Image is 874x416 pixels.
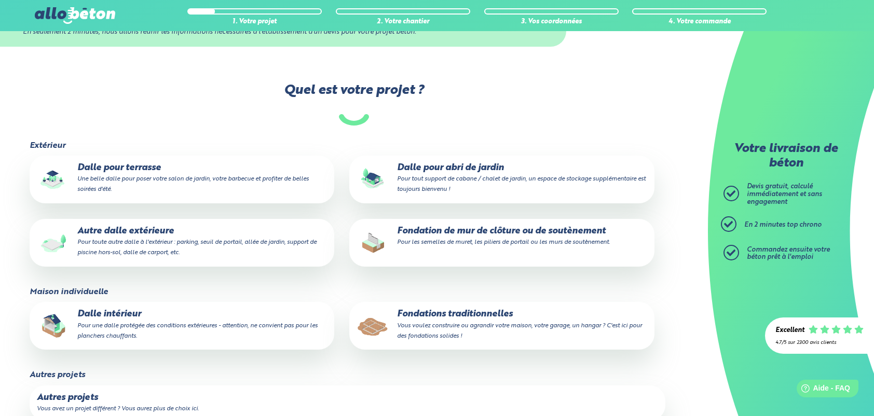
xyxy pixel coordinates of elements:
div: En seulement 2 minutes, nous allons réunir les informations nécessaires à l’établissement d’un de... [23,29,544,36]
small: Pour tout support de cabane / chalet de jardin, un espace de stockage supplémentaire est toujours... [397,176,646,192]
div: 3. Vos coordonnées [484,18,619,26]
p: Autres projets [37,393,659,403]
legend: Autres projets [30,370,85,380]
img: allobéton [35,7,115,24]
img: final_use.values.garden_shed [357,163,390,196]
small: Pour les semelles de muret, les piliers de portail ou les murs de soutènement. [397,239,610,245]
legend: Extérieur [30,141,65,150]
img: final_use.values.terrace [37,163,70,196]
p: Dalle pour terrasse [37,163,327,195]
small: Pour une dalle protégée des conditions extérieures - attention, ne convient pas pour les plancher... [77,323,318,339]
img: final_use.values.outside_slab [37,226,70,259]
label: Quel est votre projet ? [29,83,680,125]
p: Autre dalle extérieure [37,226,327,258]
div: 2. Votre chantier [336,18,470,26]
small: Pour toute autre dalle à l'extérieur : parking, seuil de portail, allée de jardin, support de pis... [77,239,317,256]
small: Vous avez un projet différent ? Vous aurez plus de choix ici. [37,406,199,412]
p: Dalle pour abri de jardin [357,163,647,195]
iframe: Help widget launcher [782,376,863,405]
p: Fondation de mur de clôture ou de soutènement [357,226,647,247]
img: final_use.values.closing_wall_fundation [357,226,390,259]
div: 4. Votre commande [632,18,767,26]
p: Dalle intérieur [37,309,327,341]
small: Vous voulez construire ou agrandir votre maison, votre garage, un hangar ? C'est ici pour des fon... [397,323,642,339]
img: final_use.values.traditional_fundations [357,309,390,342]
legend: Maison individuelle [30,287,108,297]
small: Une belle dalle pour poser votre salon de jardin, votre barbecue et profiter de belles soirées d'... [77,176,309,192]
div: 1. Votre projet [187,18,322,26]
img: final_use.values.inside_slab [37,309,70,342]
p: Fondations traditionnelles [357,309,647,341]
